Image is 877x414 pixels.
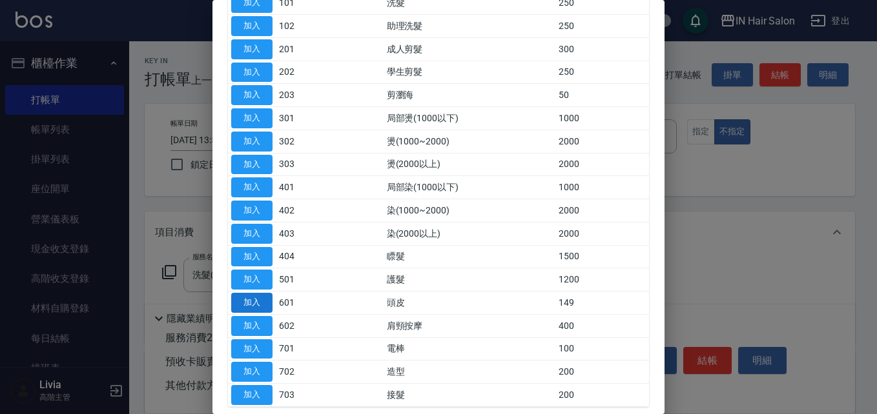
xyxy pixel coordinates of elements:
[555,153,649,176] td: 2000
[276,130,329,153] td: 302
[231,385,273,405] button: 加入
[231,108,273,128] button: 加入
[231,362,273,382] button: 加入
[555,130,649,153] td: 2000
[276,84,329,107] td: 203
[231,339,273,359] button: 加入
[384,15,556,38] td: 助理洗髮
[384,199,556,222] td: 染(1000~2000)
[276,153,329,176] td: 303
[384,61,556,84] td: 學生剪髮
[384,245,556,268] td: 瞟髮
[384,291,556,315] td: 頭皮
[555,384,649,407] td: 200
[276,245,329,268] td: 404
[276,61,329,84] td: 202
[276,291,329,315] td: 601
[384,314,556,337] td: 肩頸按摩
[555,199,649,222] td: 2000
[555,245,649,268] td: 1500
[231,316,273,336] button: 加入
[384,222,556,245] td: 染(2000以上)
[555,176,649,199] td: 1000
[555,314,649,337] td: 400
[555,107,649,130] td: 1000
[384,360,556,384] td: 造型
[231,293,273,313] button: 加入
[276,15,329,38] td: 102
[384,153,556,176] td: 燙(2000以上)
[231,155,273,175] button: 加入
[231,16,273,36] button: 加入
[276,37,329,61] td: 201
[384,84,556,107] td: 剪瀏海
[384,37,556,61] td: 成人剪髮
[384,107,556,130] td: 局部燙(1000以下)
[231,132,273,152] button: 加入
[276,222,329,245] td: 403
[276,384,329,407] td: 703
[231,177,273,197] button: 加入
[231,224,273,244] button: 加入
[276,199,329,222] td: 402
[231,63,273,83] button: 加入
[231,270,273,290] button: 加入
[555,268,649,291] td: 1200
[231,39,273,59] button: 加入
[555,222,649,245] td: 2000
[384,384,556,407] td: 接髮
[384,176,556,199] td: 局部染(1000以下)
[384,337,556,360] td: 電棒
[555,84,649,107] td: 50
[555,37,649,61] td: 300
[276,337,329,360] td: 701
[384,130,556,153] td: 燙(1000~2000)
[231,247,273,267] button: 加入
[276,268,329,291] td: 501
[276,314,329,337] td: 602
[231,201,273,221] button: 加入
[555,291,649,315] td: 149
[231,85,273,105] button: 加入
[555,15,649,38] td: 250
[276,176,329,199] td: 401
[555,360,649,384] td: 200
[276,107,329,130] td: 301
[555,61,649,84] td: 250
[384,268,556,291] td: 護髮
[276,360,329,384] td: 702
[555,337,649,360] td: 100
